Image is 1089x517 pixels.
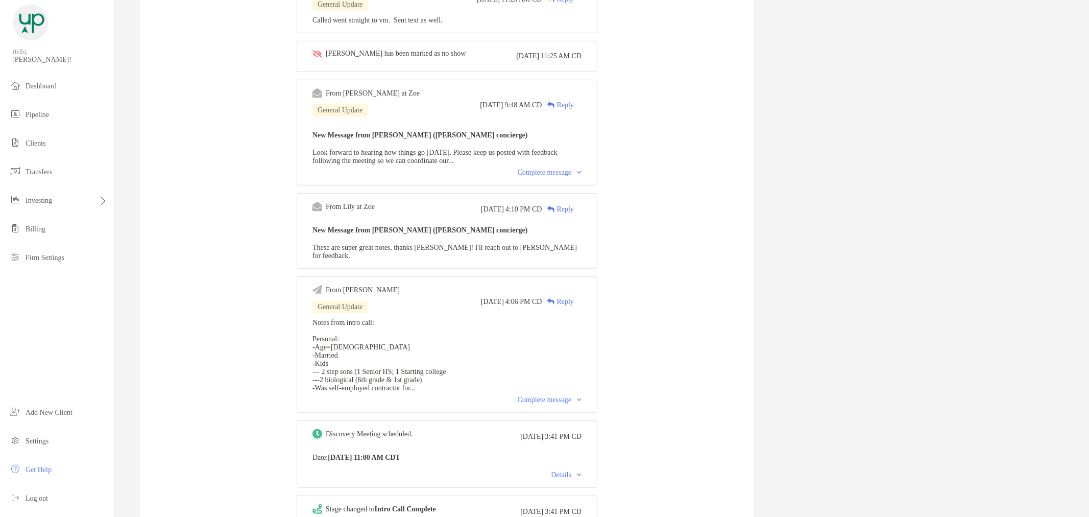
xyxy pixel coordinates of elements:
span: Billing [26,225,45,233]
span: 4:06 PM CD [505,298,542,306]
span: Notes from intro call: Personal: -Age=[DEMOGRAPHIC_DATA] -Married -Kids --- 2 step sons (1 Senior... [312,319,446,392]
p: Date : [312,451,582,464]
span: [DATE] [520,508,543,516]
span: 3:41 PM CD [545,508,582,516]
span: [PERSON_NAME]! [12,56,108,64]
div: From [PERSON_NAME] at Zoe [326,89,420,98]
img: Zoe Logo [12,4,49,41]
span: Clients [26,139,46,147]
span: Investing [26,197,52,204]
span: Look forward to hearing how things go [DATE]. Please keep us posted with feedback following the m... [312,149,558,165]
div: General Update [312,104,368,116]
div: [PERSON_NAME] has been marked as no show [326,50,466,58]
span: Log out [26,495,48,502]
img: add_new_client icon [9,406,21,418]
div: Complete message [518,169,582,177]
img: Reply icon [547,102,555,108]
img: Reply icon [547,206,555,213]
span: Dashboard [26,82,57,90]
b: New Message from [PERSON_NAME] ([PERSON_NAME] concierge) [312,226,528,234]
span: 3:41 PM CD [545,433,582,441]
img: logout icon [9,491,21,504]
span: Pipeline [26,111,49,119]
img: Event icon [312,88,322,98]
div: Details [551,471,582,479]
div: Reply [542,204,574,215]
img: Reply icon [547,298,555,305]
span: Get Help [26,466,52,474]
div: From Lily at Zoe [326,203,375,211]
div: Discovery Meeting scheduled. [326,430,413,438]
img: Event icon [312,285,322,295]
div: Stage changed to [326,505,436,513]
span: Called went straight to vm. Sent text as well. [312,16,443,24]
img: settings icon [9,434,21,447]
span: Add New Client [26,409,72,416]
b: Intro Call Complete [375,505,436,513]
span: Firm Settings [26,254,64,262]
img: Event icon [312,50,322,58]
img: Event icon [312,504,322,514]
div: Complete message [518,396,582,404]
span: 4:10 PM CD [505,205,542,214]
span: 11:25 AM CD [541,52,582,60]
span: [DATE] [480,101,503,109]
img: clients icon [9,136,21,149]
img: Event icon [312,202,322,212]
div: From [PERSON_NAME] [326,286,400,294]
img: pipeline icon [9,108,21,120]
img: Chevron icon [577,398,582,402]
img: billing icon [9,222,21,234]
div: Reply [542,296,574,307]
img: investing icon [9,194,21,206]
b: [DATE] 11:00 AM CDT [328,454,400,461]
span: [DATE] [516,52,539,60]
div: Reply [542,100,574,110]
span: [DATE] [481,205,504,214]
span: Settings [26,437,49,445]
img: firm-settings icon [9,251,21,263]
span: [DATE] [481,298,504,306]
img: Chevron icon [577,474,582,477]
span: Transfers [26,168,52,176]
img: transfers icon [9,165,21,177]
img: Event icon [312,429,322,439]
span: These are super great notes, thanks [PERSON_NAME]! I'll reach out to [PERSON_NAME] for feedback. [312,244,577,260]
div: General Update [312,301,368,313]
img: Chevron icon [577,171,582,174]
img: dashboard icon [9,79,21,91]
b: New Message from [PERSON_NAME] ([PERSON_NAME] concierge) [312,131,528,139]
img: get-help icon [9,463,21,475]
span: [DATE] [520,433,543,441]
span: 9:48 AM CD [504,101,542,109]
